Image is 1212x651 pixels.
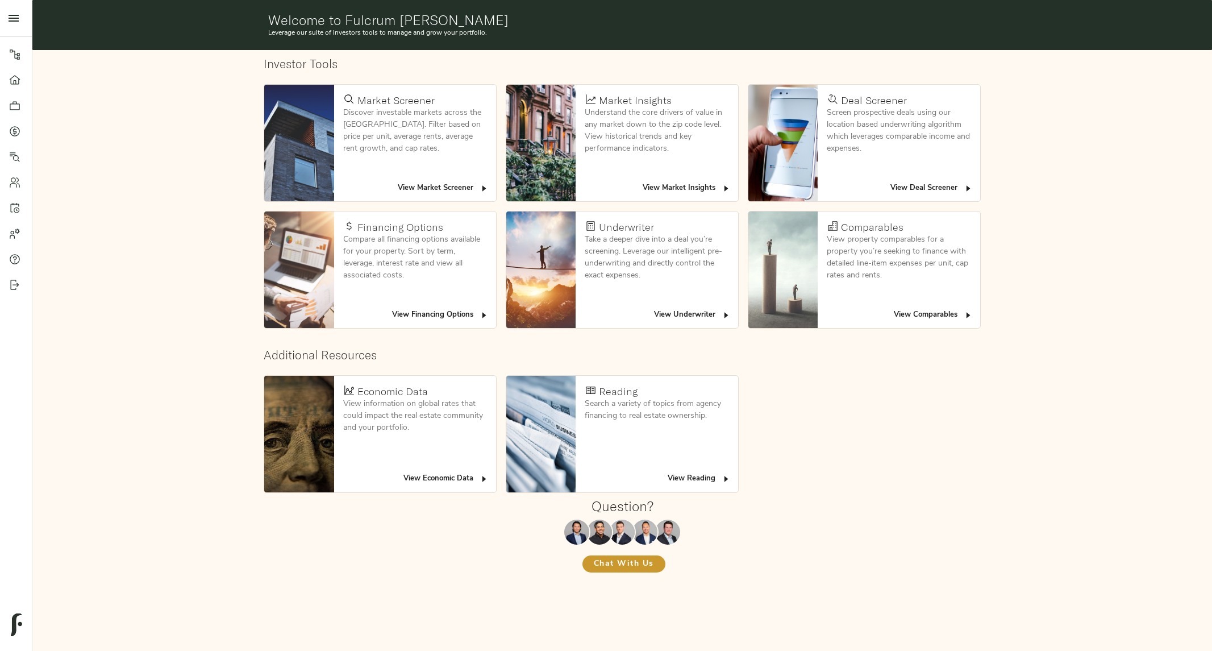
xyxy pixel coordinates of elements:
[587,520,612,545] img: Kenneth Mendonça
[594,557,654,571] span: Chat With Us
[264,376,334,492] img: Economic Data
[403,472,489,486] span: View Economic Data
[585,234,729,281] p: Take a deeper dive into a deal you’re screening. Leverage our intelligent pre-underwriting and di...
[398,182,489,195] span: View Market Screener
[654,309,731,322] span: View Underwriter
[827,234,971,281] p: View property comparables for a property you’re seeking to finance with detailed line-item expens...
[890,182,973,195] span: View Deal Screener
[599,385,638,398] h4: Reading
[268,12,976,28] h1: Welcome to Fulcrum [PERSON_NAME]
[264,212,334,328] img: Financing Options
[599,94,672,107] h4: Market Insights
[651,306,734,324] button: View Underwriter
[592,498,653,514] h1: Question?
[264,57,981,71] h2: Investor Tools
[610,520,635,545] img: Zach Frizzera
[343,234,488,281] p: Compare all financing options available for your property. Sort by term, leverage, interest rate ...
[506,212,576,328] img: Underwriter
[392,309,489,322] span: View Financing Options
[748,85,818,201] img: Deal Screener
[665,470,734,488] button: View Reading
[841,221,903,234] h4: Comparables
[599,221,654,234] h4: Underwriter
[841,94,907,107] h4: Deal Screener
[357,94,435,107] h4: Market Screener
[748,212,818,328] img: Comparables
[389,306,492,324] button: View Financing Options
[894,309,973,322] span: View Comparables
[264,348,981,362] h2: Additional Resources
[268,28,976,38] p: Leverage our suite of investors tools to manage and grow your portfolio.
[395,180,492,197] button: View Market Screener
[506,376,576,492] img: Reading
[506,85,576,201] img: Market Insights
[668,472,731,486] span: View Reading
[888,180,976,197] button: View Deal Screener
[585,398,729,422] p: Search a variety of topics from agency financing to real estate ownership.
[640,180,734,197] button: View Market Insights
[343,398,488,434] p: View information on global rates that could impact the real estate community and your portfolio.
[564,520,589,545] img: Maxwell Wu
[655,520,680,545] img: Justin Stamp
[343,107,488,155] p: Discover investable markets across the [GEOGRAPHIC_DATA]. Filter based on price per unit, average...
[827,107,971,155] p: Screen prospective deals using our location based underwriting algorithm which leverages comparab...
[632,520,657,545] img: Richard Le
[357,385,428,398] h4: Economic Data
[585,107,729,155] p: Understand the core drivers of value in any market down to the zip code level. View historical tr...
[643,182,731,195] span: View Market Insights
[891,306,976,324] button: View Comparables
[357,221,443,234] h4: Financing Options
[582,555,665,573] button: Chat With Us
[264,85,334,201] img: Market Screener
[401,470,492,488] button: View Economic Data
